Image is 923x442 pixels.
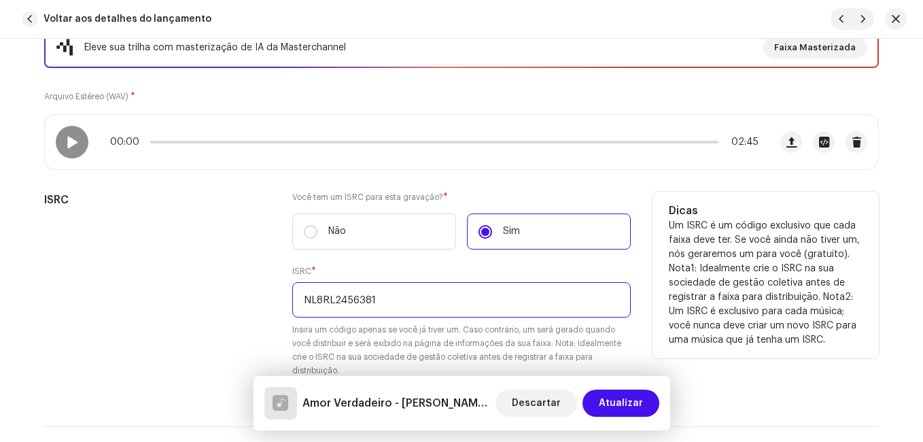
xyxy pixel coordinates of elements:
[328,224,346,239] p: Não
[495,390,577,417] button: Descartar
[763,37,867,58] button: Faixa Masterizada
[512,390,561,417] span: Descartar
[44,192,271,208] h5: ISRC
[292,192,631,203] label: Você tem um ISRC para esta gravação?
[84,39,346,56] div: Eleve sua trilha com masterização de IA da Masterchannel
[582,390,659,417] button: Atualizar
[669,219,863,347] p: Um ISRC é um código exclusivo que cada faixa deve ter. Se você ainda não tiver um, nós geraremos ...
[302,395,490,411] h5: Amor Verdadeiro - José Ribeiro.wav
[599,390,643,417] span: Atualizar
[774,34,856,61] span: Faixa Masterizada
[724,137,759,148] span: 02:45
[292,323,631,377] small: Insira um código apenas se você já tiver um. Caso contrário, um será gerado quando você distribui...
[503,224,520,239] p: Sim
[292,282,631,318] input: ABXYZ#######
[292,266,316,277] label: ISRC
[669,203,863,219] h5: Dicas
